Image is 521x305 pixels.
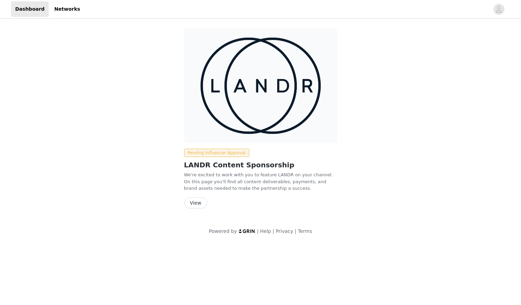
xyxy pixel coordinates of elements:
h2: LANDR Content Sponsorship [184,160,337,170]
a: Dashboard [11,1,49,17]
a: Help [260,228,271,234]
span: | [295,228,297,234]
img: LANDR | CAD [184,28,337,143]
p: We're excited to work with you to feature LANDR on your channel. On this page you'll find all con... [184,171,337,192]
span: | [257,228,259,234]
a: View [184,200,207,206]
img: logo [238,229,256,233]
div: avatar [495,4,502,15]
span: | [272,228,274,234]
button: View [184,197,207,208]
a: Networks [50,1,84,17]
a: Terms [298,228,312,234]
span: Powered by [209,228,237,234]
span: Pending Influencer Approval [184,149,249,157]
a: Privacy [276,228,293,234]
